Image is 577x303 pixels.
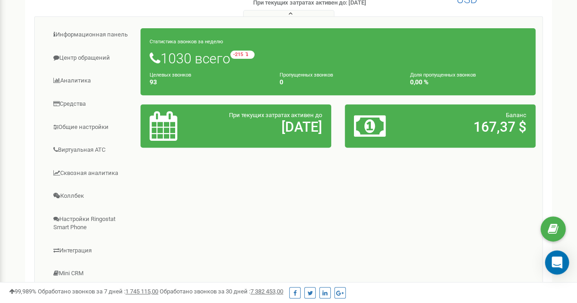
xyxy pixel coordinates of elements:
h4: 0 [280,79,396,86]
span: 99,989% [9,288,36,295]
a: Центр обращений [42,47,141,69]
a: Коллбек [42,185,141,207]
a: Интеграция [42,240,141,262]
a: Средства [42,93,141,115]
small: Статистика звонков за неделю [150,39,223,45]
h4: 93 [150,79,266,86]
span: Обработано звонков за 7 дней : [38,288,158,295]
a: Информационная панель [42,24,141,46]
a: Mini CRM [42,262,141,285]
small: Целевых звонков [150,72,191,78]
div: Open Intercom Messenger [545,251,569,275]
small: -215 [230,51,255,59]
h2: [DATE] [212,119,322,134]
a: Аналитика [42,70,141,92]
span: При текущих затратах активен до [229,112,322,118]
a: Сквозная аналитика [42,162,141,185]
small: Пропущенных звонков [280,72,333,78]
a: Настройки Ringostat Smart Phone [42,208,141,239]
span: Обработано звонков за 30 дней : [160,288,283,295]
span: Баланс [506,112,526,118]
a: Общие настройки [42,116,141,139]
u: 7 382 453,00 [250,288,283,295]
h4: 0,00 % [410,79,526,86]
small: Доля пропущенных звонков [410,72,476,78]
h2: 167,37 $ [416,119,526,134]
a: Виртуальная АТС [42,139,141,161]
h1: 1030 всего [150,51,526,66]
u: 1 745 115,00 [125,288,158,295]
